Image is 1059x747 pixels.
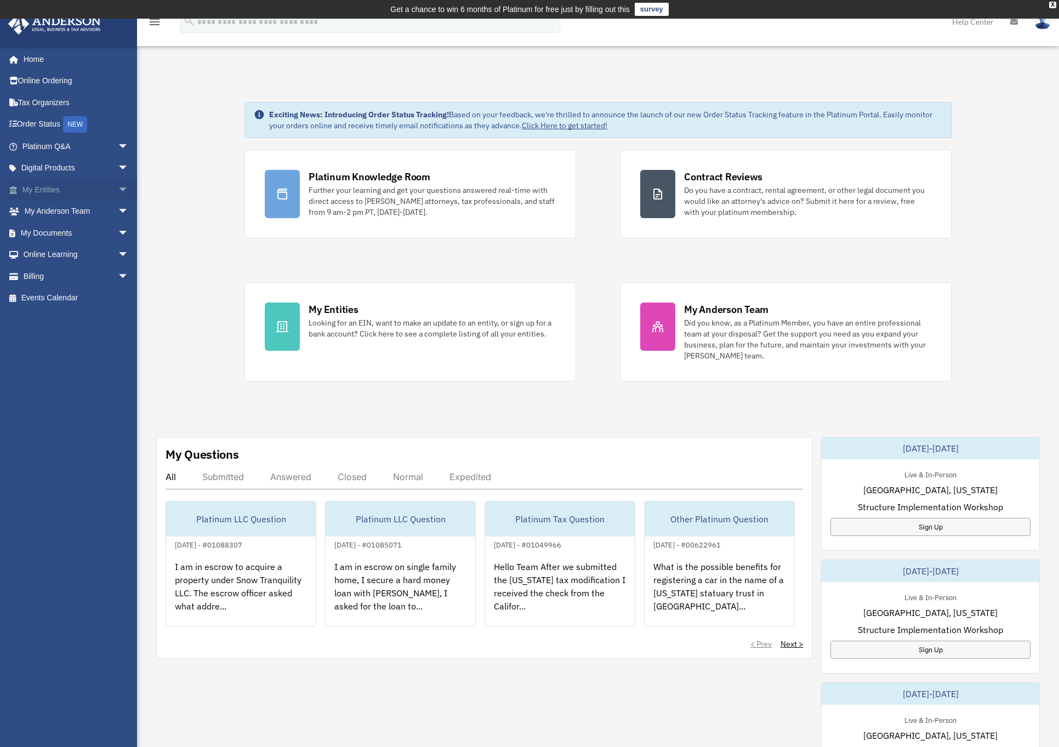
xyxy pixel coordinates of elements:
[393,471,423,482] div: Normal
[645,538,730,550] div: [DATE] - #00622961
[8,265,145,287] a: Billingarrow_drop_down
[8,201,145,223] a: My Anderson Teamarrow_drop_down
[645,551,794,637] div: What is the possible benefits for registering a car in the name of a [US_STATE] statuary trust in...
[684,317,931,361] div: Did you know, as a Platinum Member, you have an entire professional team at your disposal? Get th...
[8,48,140,70] a: Home
[326,551,475,637] div: I am in escrow on single family home, I secure a hard money loan with [PERSON_NAME], I asked for ...
[1034,14,1051,30] img: User Pic
[166,551,316,637] div: I am in escrow to acquire a property under Snow Tranquility LLC. The escrow officer asked what ad...
[684,185,931,218] div: Do you have a contract, rental agreement, or other legal document you would like an attorney's ad...
[148,15,161,28] i: menu
[830,641,1030,659] a: Sign Up
[635,3,669,16] a: survey
[118,201,140,223] span: arrow_drop_down
[338,471,367,482] div: Closed
[644,501,795,627] a: Other Platinum Question[DATE] - #00622961What is the possible benefits for registering a car in t...
[8,179,145,201] a: My Entitiesarrow_drop_down
[148,19,161,28] a: menu
[63,116,87,133] div: NEW
[781,638,803,649] a: Next >
[485,538,570,550] div: [DATE] - #01049966
[8,92,145,113] a: Tax Organizers
[390,3,630,16] div: Get a chance to win 6 months of Platinum for free just by filling out this
[522,121,607,130] a: Click Here to get started!
[325,501,476,627] a: Platinum LLC Question[DATE] - #01085071I am in escrow on single family home, I secure a hard mone...
[8,287,145,309] a: Events Calendar
[896,468,965,480] div: Live & In-Person
[485,501,635,537] div: Platinum Tax Question
[8,244,145,266] a: Online Learningarrow_drop_down
[858,500,1003,514] span: Structure Implementation Workshop
[269,110,449,119] strong: Exciting News: Introducing Order Status Tracking!
[896,591,965,602] div: Live & In-Person
[8,113,145,136] a: Order StatusNEW
[166,446,239,463] div: My Questions
[166,538,251,550] div: [DATE] - #01088307
[166,501,316,627] a: Platinum LLC Question[DATE] - #01088307I am in escrow to acquire a property under Snow Tranquilit...
[822,560,1039,582] div: [DATE]-[DATE]
[309,170,430,184] div: Platinum Knowledge Room
[118,244,140,266] span: arrow_drop_down
[118,265,140,288] span: arrow_drop_down
[5,13,104,35] img: Anderson Advisors Platinum Portal
[118,157,140,180] span: arrow_drop_down
[183,15,195,27] i: search
[326,501,475,537] div: Platinum LLC Question
[645,501,794,537] div: Other Platinum Question
[269,109,942,131] div: Based on your feedback, we're thrilled to announce the launch of our new Order Status Tracking fe...
[896,714,965,725] div: Live & In-Person
[166,501,316,537] div: Platinum LLC Question
[8,157,145,179] a: Digital Productsarrow_drop_down
[485,501,635,627] a: Platinum Tax Question[DATE] - #01049966Hello Team After we submitted the [US_STATE] tax modificat...
[822,683,1039,705] div: [DATE]-[DATE]
[830,518,1030,536] a: Sign Up
[8,70,145,92] a: Online Ordering
[244,282,576,381] a: My Entities Looking for an EIN, want to make an update to an entity, or sign up for a bank accoun...
[485,551,635,637] div: Hello Team After we submitted the [US_STATE] tax modification I received the check from the Calif...
[118,135,140,158] span: arrow_drop_down
[166,471,176,482] div: All
[863,606,998,619] span: [GEOGRAPHIC_DATA], [US_STATE]
[684,170,762,184] div: Contract Reviews
[8,135,145,157] a: Platinum Q&Aarrow_drop_down
[309,185,556,218] div: Further your learning and get your questions answered real-time with direct access to [PERSON_NAM...
[202,471,244,482] div: Submitted
[620,150,952,238] a: Contract Reviews Do you have a contract, rental agreement, or other legal document you would like...
[118,222,140,244] span: arrow_drop_down
[118,179,140,201] span: arrow_drop_down
[244,150,576,238] a: Platinum Knowledge Room Further your learning and get your questions answered real-time with dire...
[270,471,311,482] div: Answered
[863,729,998,742] span: [GEOGRAPHIC_DATA], [US_STATE]
[309,317,556,339] div: Looking for an EIN, want to make an update to an entity, or sign up for a bank account? Click her...
[449,471,491,482] div: Expedited
[858,623,1003,636] span: Structure Implementation Workshop
[309,303,358,316] div: My Entities
[684,303,768,316] div: My Anderson Team
[8,222,145,244] a: My Documentsarrow_drop_down
[863,483,998,497] span: [GEOGRAPHIC_DATA], [US_STATE]
[822,437,1039,459] div: [DATE]-[DATE]
[1049,2,1056,8] div: close
[620,282,952,381] a: My Anderson Team Did you know, as a Platinum Member, you have an entire professional team at your...
[326,538,411,550] div: [DATE] - #01085071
